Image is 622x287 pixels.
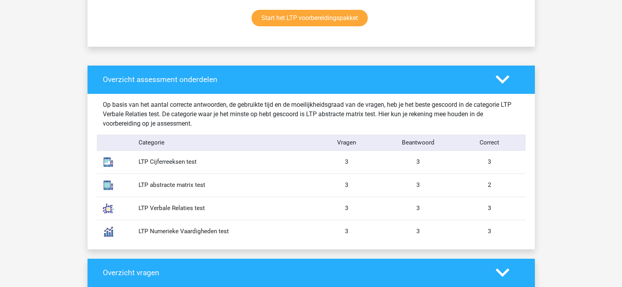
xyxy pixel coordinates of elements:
div: Vragen [311,138,383,147]
div: Categorie [133,138,311,147]
div: LTP abstracte matrix test [133,181,311,190]
img: numerical_reasoning.c2aee8c4b37e.svg [98,222,118,241]
h4: Overzicht assessment onderdelen [103,75,484,84]
h4: Overzicht vragen [103,268,484,277]
img: analogies.7686177dca09.svg [98,199,118,218]
div: LTP Cijferreeksen test [133,157,311,166]
div: 3 [383,204,454,213]
div: 3 [311,227,383,236]
div: 3 [383,157,454,166]
div: Op basis van het aantal correcte antwoorden, de gebruikte tijd en de moeilijkheidsgraad van de vr... [97,100,525,128]
div: 3 [311,204,383,213]
div: 3 [383,227,454,236]
div: 3 [454,204,525,213]
div: 2 [454,181,525,190]
div: 3 [383,181,454,190]
div: 3 [311,181,383,190]
img: abstract_matrices.1a7a1577918d.svg [98,175,118,195]
div: LTP Numerieke Vaardigheden test [133,227,311,236]
div: 3 [311,157,383,166]
div: 3 [454,227,525,236]
div: 3 [454,157,525,166]
img: number_sequences.393b09ea44bb.svg [98,152,118,172]
div: Correct [454,138,525,147]
a: Start het LTP voorbereidingspakket [252,10,368,26]
div: LTP Verbale Relaties test [133,204,311,213]
div: Beantwoord [382,138,454,147]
